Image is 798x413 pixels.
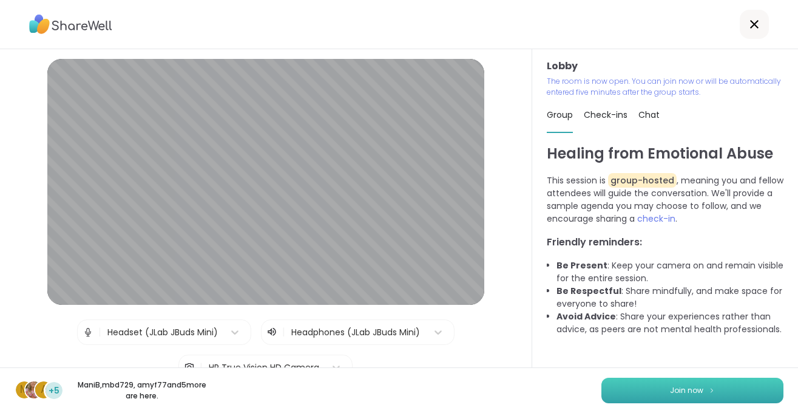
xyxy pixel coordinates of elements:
div: Headset (JLab JBuds Mini) [107,326,218,339]
div: HP True Vision HD Camera [209,361,319,374]
h3: Friendly reminders: [547,235,783,250]
p: This session is , meaning you and fellow attendees will guide the conversation. We'll provide a s... [547,174,783,225]
span: Join now [670,385,703,396]
h3: Lobby [547,59,783,73]
span: Chat [638,109,660,121]
b: Avoid Advice [556,310,616,323]
img: ShareWell Logo [29,10,112,38]
b: Be Present [556,259,607,271]
img: Camera [184,355,195,380]
span: Group [547,109,573,121]
span: group-hosted [608,173,677,188]
span: a [41,382,47,398]
span: | [98,320,101,344]
b: Be Respectful [556,285,621,297]
img: Microphone [83,320,93,344]
span: check-in [637,213,675,225]
span: Check-ins [584,109,627,121]
span: M [20,382,29,398]
span: | [282,325,285,340]
p: The room is now open. You can join now or will be automatically entered five minutes after the gr... [547,76,783,98]
img: mbd729 [25,381,42,398]
button: Join now [601,378,783,403]
h1: Healing from Emotional Abuse [547,143,783,165]
span: | [200,355,203,380]
li: : Share your experiences rather than advice, as peers are not mental health professionals. [556,310,783,336]
li: : Keep your camera on and remain visible for the entire session. [556,259,783,285]
p: ManiB , mbd729 , amyf77 and 5 more are here. [74,380,210,401]
li: : Share mindfully, and make space for everyone to share! [556,285,783,310]
img: ShareWell Logomark [708,387,715,394]
span: +5 [49,384,59,397]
